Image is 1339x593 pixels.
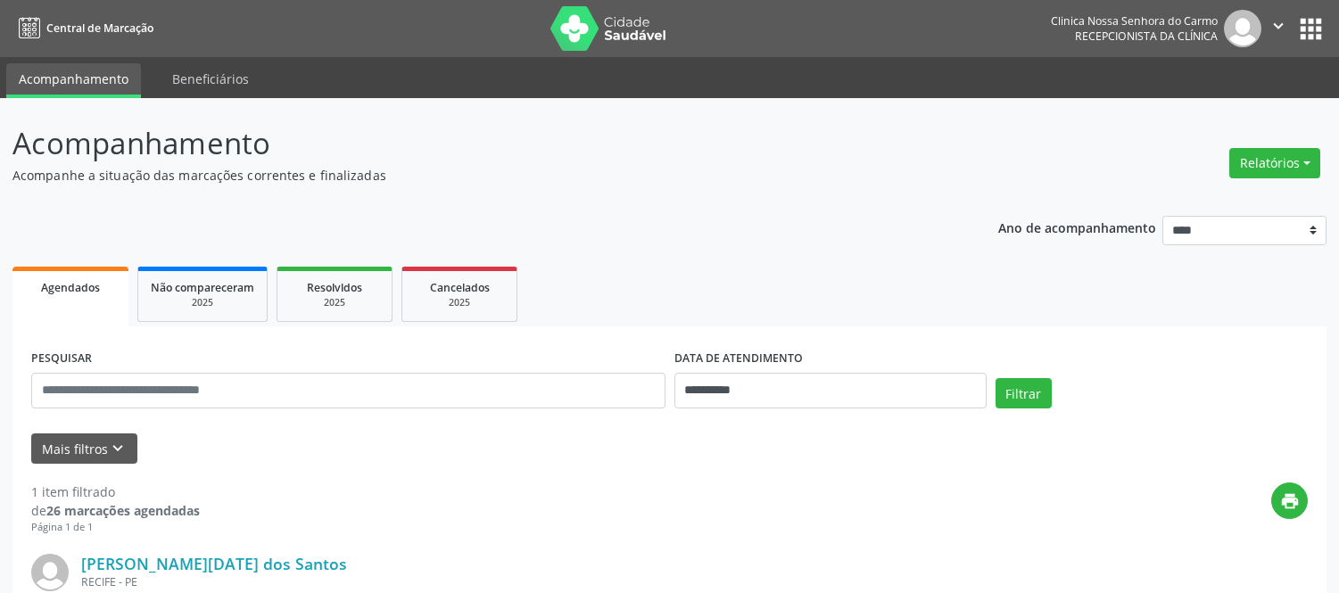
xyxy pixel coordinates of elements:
[31,433,137,465] button: Mais filtroskeyboard_arrow_down
[1271,482,1308,519] button: print
[160,63,261,95] a: Beneficiários
[1229,148,1320,178] button: Relatórios
[290,296,379,309] div: 2025
[81,574,1040,589] div: RECIFE - PE
[81,554,347,573] a: [PERSON_NAME][DATE] dos Santos
[31,482,200,501] div: 1 item filtrado
[1261,10,1295,47] button: 
[151,280,254,295] span: Não compareceram
[31,520,200,535] div: Página 1 de 1
[996,378,1052,408] button: Filtrar
[674,345,803,373] label: DATA DE ATENDIMENTO
[1075,29,1218,44] span: Recepcionista da clínica
[151,296,254,309] div: 2025
[1224,10,1261,47] img: img
[998,216,1156,238] p: Ano de acompanhamento
[46,502,200,519] strong: 26 marcações agendadas
[1295,13,1327,45] button: apps
[108,439,128,458] i: keyboard_arrow_down
[31,501,200,520] div: de
[1269,16,1288,36] i: 
[46,21,153,36] span: Central de Marcação
[1280,491,1300,511] i: print
[12,13,153,43] a: Central de Marcação
[430,280,490,295] span: Cancelados
[41,280,100,295] span: Agendados
[307,280,362,295] span: Resolvidos
[12,166,932,185] p: Acompanhe a situação das marcações correntes e finalizadas
[1051,13,1218,29] div: Clinica Nossa Senhora do Carmo
[415,296,504,309] div: 2025
[6,63,141,98] a: Acompanhamento
[12,121,932,166] p: Acompanhamento
[31,345,92,373] label: PESQUISAR
[31,554,69,591] img: img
